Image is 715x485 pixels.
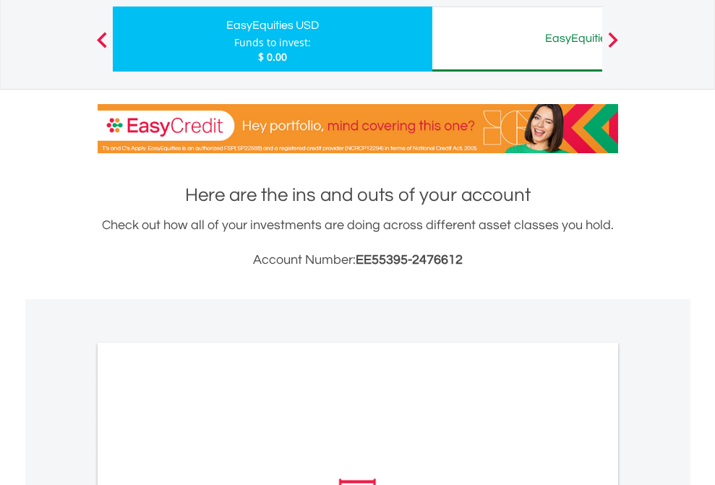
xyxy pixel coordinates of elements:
[121,15,424,35] div: EasyEquities USD
[98,250,618,270] h3: Account Number:
[87,39,116,53] button: Previous
[356,253,463,267] span: EE55395-2476612
[98,182,618,208] h1: Here are the ins and outs of your account
[98,104,618,153] img: EasyCredit Promotion Banner
[258,50,287,64] span: $ 0.00
[98,215,618,270] div: Check out how all of your investments are doing across different asset classes you hold.
[599,39,628,53] button: Next
[234,35,311,50] div: Funds to invest:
